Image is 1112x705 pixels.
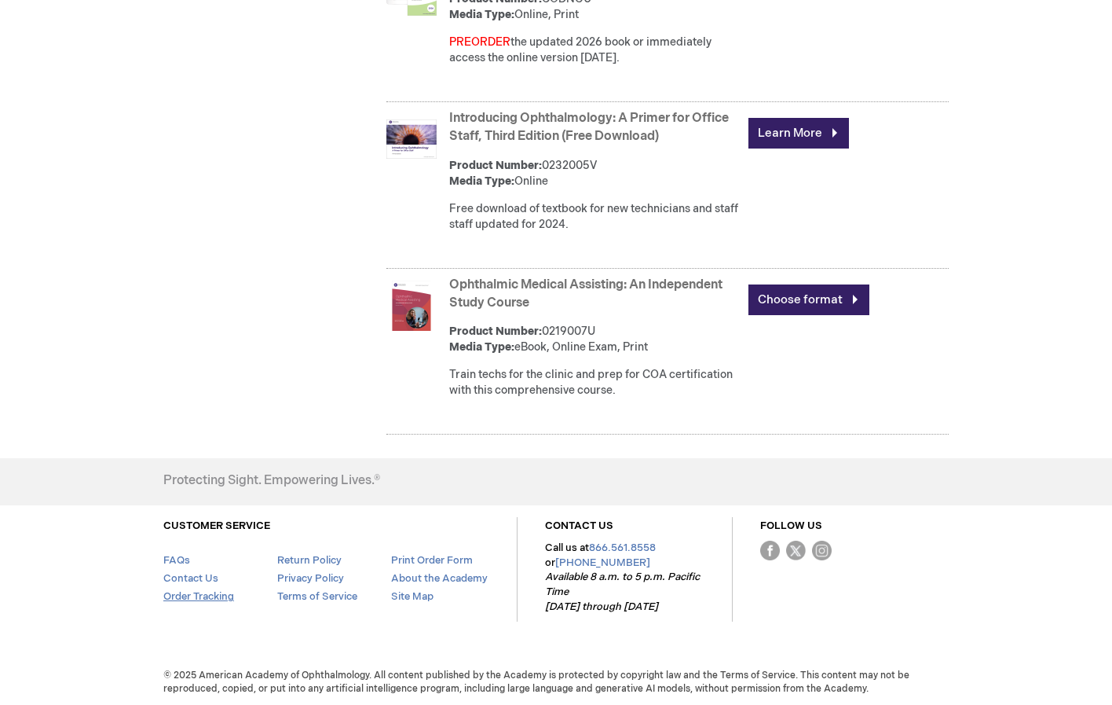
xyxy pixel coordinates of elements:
img: Facebook [760,541,780,560]
img: Introducing Ophthalmology: A Primer for Office Staff, Third Edition (Free Download) [386,114,437,164]
a: Print Order Form [391,554,473,567]
a: Contact Us [163,572,218,585]
a: [PHONE_NUMBER] [555,556,650,569]
strong: Media Type: [449,174,514,188]
div: 0219007U eBook, Online Exam, Print [449,324,741,355]
span: © 2025 American Academy of Ophthalmology. All content published by the Academy is protected by co... [152,669,960,696]
a: Ophthalmic Medical Assisting: An Independent Study Course [449,277,722,310]
strong: Media Type: [449,340,514,354]
a: FAQs [163,554,190,567]
p: Call us at or [545,541,704,614]
em: Available 8 a.m. to 5 p.m. Pacific Time [DATE] through [DATE] [545,571,700,612]
a: About the Academy [391,572,488,585]
a: Introducing Ophthalmology: A Primer for Office Staff, Third Edition (Free Download) [449,111,729,144]
a: Order Tracking [163,590,234,603]
a: Learn More [748,118,849,149]
a: Site Map [391,590,433,603]
a: FOLLOW US [760,520,822,532]
a: CONTACT US [545,520,613,532]
div: Free download of textbook for new technicians and staff staff updated for 2024. [449,201,741,233]
font: PREORDER [449,35,510,49]
a: Privacy Policy [277,572,344,585]
strong: Product Number: [449,325,542,338]
div: Train techs for the clinic and prep for COA certification with this comprehensive course. [449,367,741,398]
a: 866.561.8558 [589,542,656,554]
a: Choose format [748,285,869,315]
img: Ophthalmic Medical Assisting: An Independent Study Course [386,281,437,331]
img: instagram [812,541,832,560]
strong: Media Type: [449,8,514,21]
div: 0232005V Online [449,158,741,189]
strong: Product Number: [449,159,542,172]
h4: Protecting Sight. Empowering Lives.® [163,474,380,488]
a: CUSTOMER SERVICE [163,520,270,532]
a: Return Policy [277,554,342,567]
a: Terms of Service [277,590,357,603]
img: Twitter [786,541,806,560]
div: the updated 2026 book or immediately access the online version [DATE]. [449,35,741,66]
